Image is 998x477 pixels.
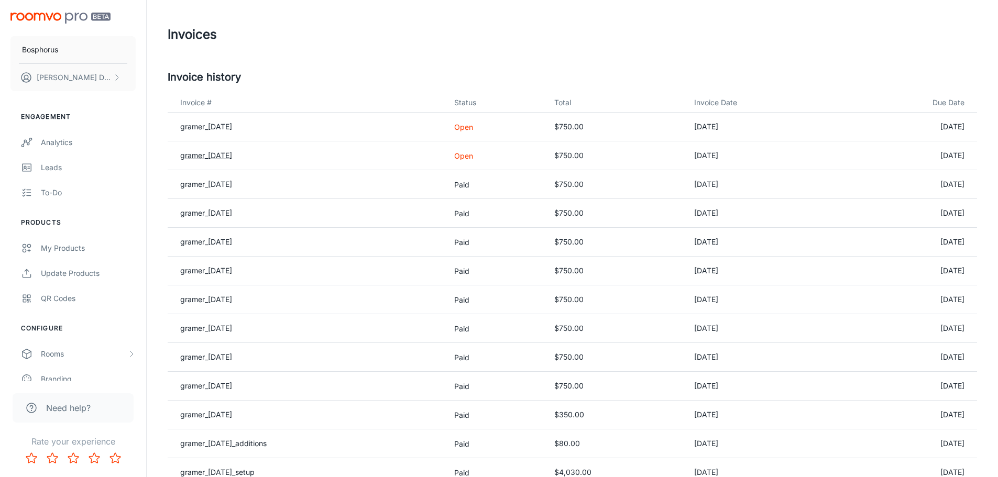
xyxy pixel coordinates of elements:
button: [PERSON_NAME] Dalkiran [10,64,136,91]
p: Paid [454,265,538,276]
a: gramer_[DATE] [180,352,232,361]
button: Rate 3 star [63,448,84,469]
td: $750.00 [546,170,686,199]
th: Due Date [840,93,977,113]
td: [DATE] [840,401,977,429]
td: [DATE] [686,429,840,458]
td: $750.00 [546,199,686,228]
td: [DATE] [840,113,977,141]
div: Rooms [41,348,127,360]
td: [DATE] [840,141,977,170]
td: [DATE] [686,113,840,141]
p: Paid [454,179,538,190]
p: Open [454,150,538,161]
td: [DATE] [686,372,840,401]
p: Paid [454,294,538,305]
p: Rate your experience [8,435,138,448]
p: Paid [454,381,538,392]
a: gramer_[DATE] [180,151,232,160]
td: $750.00 [546,141,686,170]
td: [DATE] [686,228,840,257]
h5: Invoice history [168,69,977,85]
th: Total [546,93,686,113]
a: gramer_[DATE] [180,237,232,246]
td: $750.00 [546,314,686,343]
div: QR Codes [41,293,136,304]
td: [DATE] [686,401,840,429]
td: $750.00 [546,372,686,401]
th: Invoice # [168,93,446,113]
td: [DATE] [840,199,977,228]
p: Open [454,121,538,132]
td: $750.00 [546,285,686,314]
h1: Invoices [168,25,217,44]
a: gramer_[DATE] [180,381,232,390]
td: $750.00 [546,343,686,372]
div: Leads [41,162,136,173]
td: [DATE] [686,285,840,314]
a: gramer_[DATE] [180,295,232,304]
button: Rate 2 star [42,448,63,469]
p: Paid [454,352,538,363]
p: [PERSON_NAME] Dalkiran [37,72,111,83]
div: To-do [41,187,136,198]
td: [DATE] [840,429,977,458]
td: [DATE] [840,228,977,257]
button: Rate 4 star [84,448,105,469]
button: Bosphorus [10,36,136,63]
td: [DATE] [686,314,840,343]
td: $750.00 [546,113,686,141]
a: gramer_[DATE] [180,410,232,419]
p: Paid [454,409,538,420]
td: $350.00 [546,401,686,429]
div: Analytics [41,137,136,148]
td: $80.00 [546,429,686,458]
a: gramer_[DATE] [180,122,232,131]
a: gramer_[DATE] [180,180,232,188]
td: [DATE] [686,141,840,170]
span: Need help? [46,402,91,414]
th: Status [446,93,546,113]
td: $750.00 [546,228,686,257]
a: gramer_[DATE] [180,208,232,217]
td: [DATE] [840,170,977,199]
p: Paid [454,237,538,248]
td: [DATE] [686,343,840,372]
a: gramer_[DATE]_setup [180,468,255,476]
p: Paid [454,208,538,219]
p: Paid [454,438,538,449]
a: gramer_[DATE] [180,266,232,275]
td: $750.00 [546,257,686,285]
td: [DATE] [840,257,977,285]
a: gramer_[DATE] [180,324,232,332]
div: Branding [41,373,136,385]
td: [DATE] [686,257,840,285]
td: [DATE] [686,199,840,228]
div: My Products [41,242,136,254]
td: [DATE] [840,285,977,314]
td: [DATE] [686,170,840,199]
p: Bosphorus [22,44,58,56]
div: Update Products [41,268,136,279]
td: [DATE] [840,372,977,401]
a: gramer_[DATE]_additions [180,439,267,448]
td: [DATE] [840,343,977,372]
img: Roomvo PRO Beta [10,13,111,24]
th: Invoice Date [686,93,840,113]
button: Rate 5 star [105,448,126,469]
p: Paid [454,323,538,334]
td: [DATE] [840,314,977,343]
button: Rate 1 star [21,448,42,469]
